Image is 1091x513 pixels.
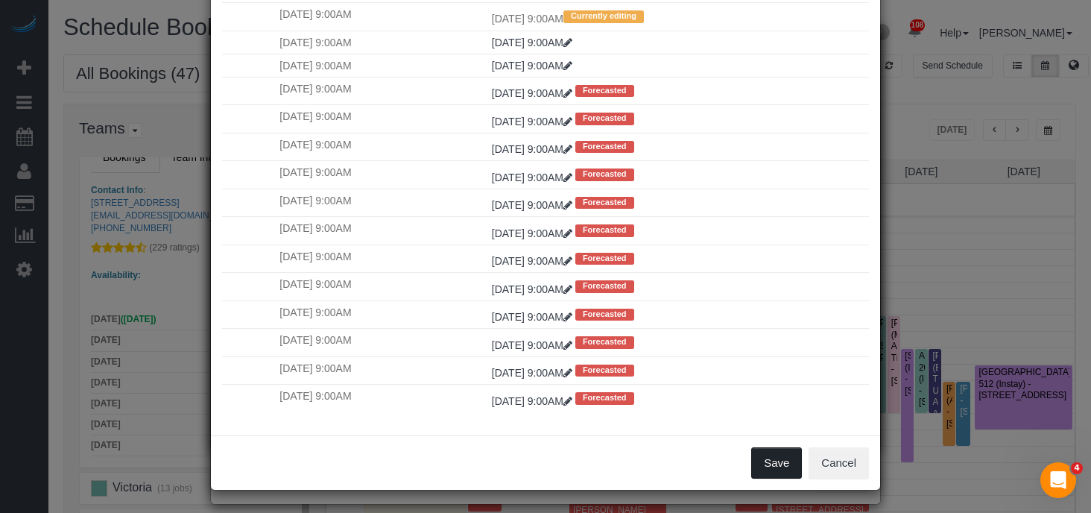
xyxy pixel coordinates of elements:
[492,395,575,407] a: [DATE] 9:00AM
[575,141,634,153] span: Forecasted
[751,447,802,479] button: Save
[809,447,869,479] button: Cancel
[492,227,575,239] a: [DATE] 9:00AM
[575,197,634,209] span: Forecasted
[492,87,575,99] a: [DATE] 9:00AM
[276,189,487,216] td: [DATE] 9:00AM
[575,224,634,236] span: Forecasted
[492,311,575,323] a: [DATE] 9:00AM
[575,85,634,97] span: Forecasted
[276,105,487,133] td: [DATE] 9:00AM
[492,255,575,267] a: [DATE] 9:00AM
[492,116,575,128] a: [DATE] 9:00AM
[492,339,575,351] a: [DATE] 9:00AM
[276,273,487,300] td: [DATE] 9:00AM
[575,365,634,377] span: Forecasted
[276,3,487,31] td: [DATE] 9:00AM
[276,245,487,272] td: [DATE] 9:00AM
[1071,462,1083,474] span: 4
[276,77,487,104] td: [DATE] 9:00AM
[276,31,487,54] td: [DATE] 9:00AM
[488,3,869,31] td: [DATE] 9:00AM
[276,133,487,160] td: [DATE] 9:00AM
[276,161,487,189] td: [DATE] 9:00AM
[575,309,634,321] span: Forecasted
[492,171,575,183] a: [DATE] 9:00AM
[492,60,572,72] a: [DATE] 9:00AM
[276,385,487,412] td: [DATE] 9:00AM
[276,54,487,77] td: [DATE] 9:00AM
[276,300,487,328] td: [DATE] 9:00AM
[575,280,634,292] span: Forecasted
[492,283,575,295] a: [DATE] 9:00AM
[575,253,634,265] span: Forecasted
[1040,462,1076,498] iframe: Intercom live chat
[492,143,575,155] a: [DATE] 9:00AM
[575,336,634,348] span: Forecasted
[575,169,634,180] span: Forecasted
[276,329,487,356] td: [DATE] 9:00AM
[276,217,487,245] td: [DATE] 9:00AM
[563,10,644,22] span: Currently editing
[276,356,487,384] td: [DATE] 9:00AM
[492,199,575,211] a: [DATE] 9:00AM
[492,367,575,379] a: [DATE] 9:00AM
[575,392,634,404] span: Forecasted
[575,113,634,125] span: Forecasted
[492,37,572,48] a: [DATE] 9:00AM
